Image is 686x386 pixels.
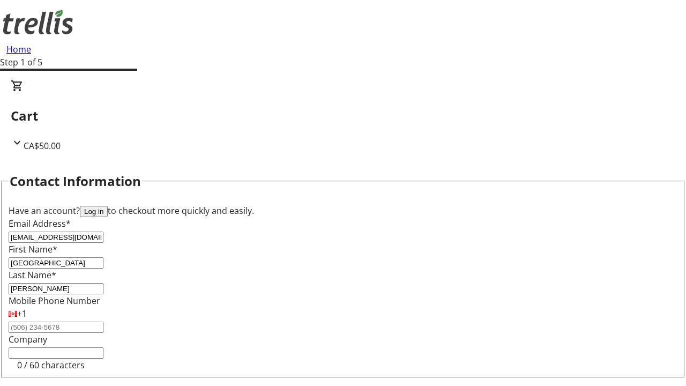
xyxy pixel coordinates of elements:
h2: Cart [11,106,675,125]
label: Last Name* [9,269,56,281]
label: Mobile Phone Number [9,295,100,307]
label: First Name* [9,243,57,255]
h2: Contact Information [10,172,141,191]
button: Log in [80,206,108,217]
span: CA$50.00 [24,140,61,152]
div: CartCA$50.00 [11,79,675,152]
input: (506) 234-5678 [9,322,103,333]
label: Email Address* [9,218,71,229]
div: Have an account? to checkout more quickly and easily. [9,204,677,217]
tr-character-limit: 0 / 60 characters [17,359,85,371]
label: Company [9,333,47,345]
